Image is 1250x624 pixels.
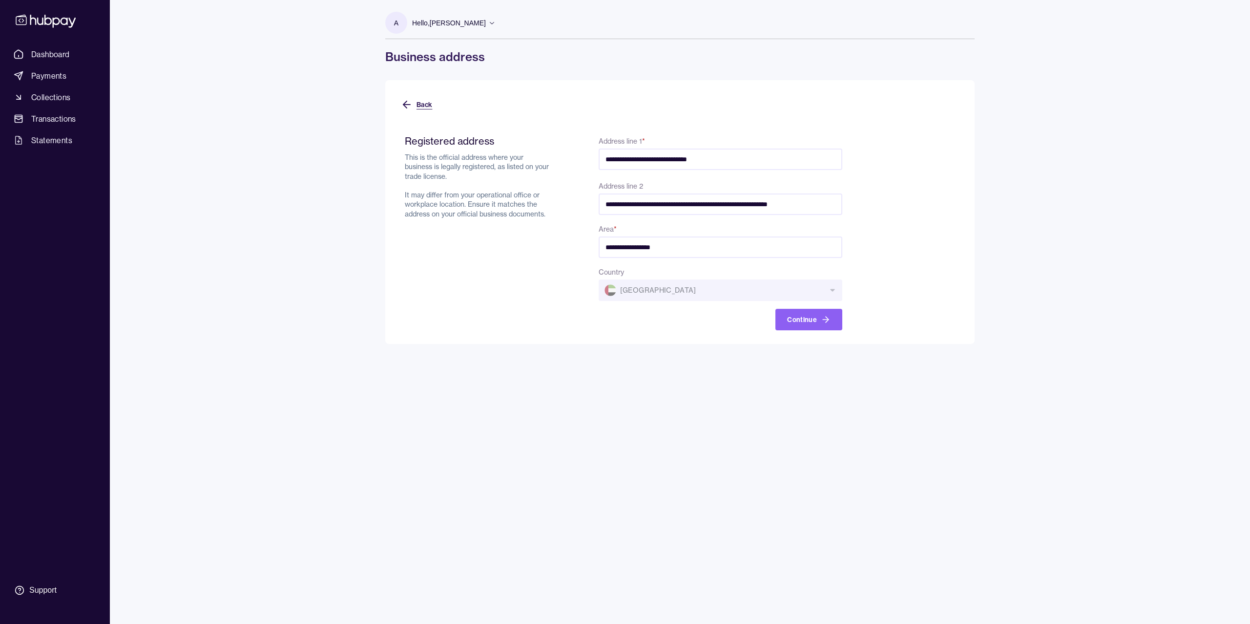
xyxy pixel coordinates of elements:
[10,131,100,149] a: Statements
[599,225,617,234] label: Area
[405,153,552,219] p: This is the official address where your business is legally registered, as listed on your trade l...
[394,18,398,28] p: A
[10,580,100,601] a: Support
[31,70,66,82] span: Payments
[29,585,57,596] div: Support
[599,182,643,191] label: Address line 2
[405,135,552,147] h2: Registered address
[31,91,70,103] span: Collections
[775,309,842,330] button: Continue
[10,88,100,106] a: Collections
[599,137,645,146] label: Address line 1
[10,67,100,85] a: Payments
[401,94,432,115] button: Back
[10,45,100,63] a: Dashboard
[412,18,486,28] p: Hello, [PERSON_NAME]
[385,49,975,65] h1: Business address
[10,110,100,128] a: Transactions
[599,268,624,277] label: Country
[31,113,76,125] span: Transactions
[31,134,72,146] span: Statements
[31,48,70,60] span: Dashboard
